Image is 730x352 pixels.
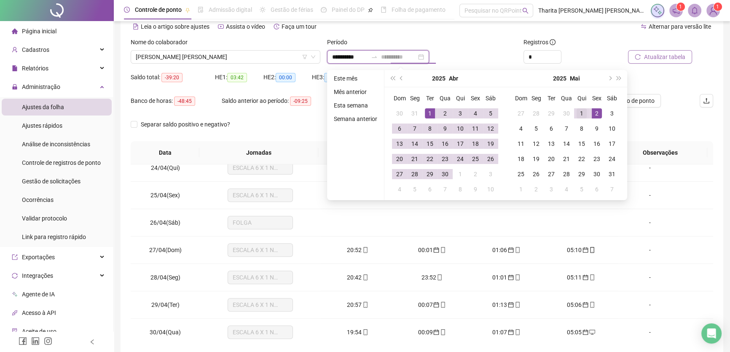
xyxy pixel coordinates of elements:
td: 2025-05-28 [559,167,574,182]
span: - [649,219,651,226]
div: 30 [440,169,450,179]
span: 00:01 [418,247,432,253]
span: Leia o artigo sobre ajustes [141,23,209,30]
div: 5 [410,184,420,194]
td: 2025-06-02 [529,182,544,197]
span: 01:06 [492,247,507,253]
div: 7 [440,184,450,194]
td: 2025-05-31 [604,167,620,182]
td: 2025-04-21 [407,151,422,167]
td: 2025-05-04 [392,182,407,197]
span: export [12,254,18,260]
td: 2025-04-02 [437,106,453,121]
div: 19 [486,139,496,149]
div: HE 2: [263,73,312,82]
span: 20:52 [347,247,362,253]
div: HE 3: [312,73,360,82]
div: 10 [486,184,496,194]
span: 03:42 [227,73,247,82]
div: 3 [455,108,465,118]
span: 00:00 [324,73,344,82]
img: 58223 [707,4,719,17]
div: 7 [607,184,617,194]
span: Admissão digital [209,6,252,13]
div: 1 [577,108,587,118]
td: 2025-05-03 [604,106,620,121]
th: Dom [392,91,407,106]
button: year panel [432,70,446,87]
td: 2025-04-28 [529,106,544,121]
span: -09:25 [290,97,311,106]
td: 2025-04-24 [453,151,468,167]
div: 25 [470,154,480,164]
div: 21 [561,154,572,164]
td: 2025-04-11 [468,121,483,136]
div: 8 [455,184,465,194]
td: 2025-05-06 [422,182,437,197]
div: 15 [577,139,587,149]
div: 3 [486,169,496,179]
div: 23 [592,154,602,164]
div: 27 [546,169,556,179]
span: 05:10 [567,247,582,253]
span: history [274,24,279,30]
div: 28 [410,169,420,179]
span: filter [302,54,307,59]
img: sparkle-icon.fc2bf0ac1784a2077858766a79e2daf3.svg [653,6,662,15]
td: 2025-05-06 [544,121,559,136]
div: 20 [546,154,556,164]
div: 22 [425,154,435,164]
td: 2025-04-17 [453,136,468,151]
th: Qui [574,91,589,106]
th: Qua [559,91,574,106]
span: - [649,192,651,199]
td: 2025-05-23 [589,151,604,167]
span: user-add [12,47,18,53]
span: Integrações [22,272,53,279]
span: Gestão de solicitações [22,178,81,185]
span: ESCALA 6 X 1 NOITE [233,244,288,256]
span: - [649,247,651,253]
span: Validar protocolo [22,215,67,222]
span: Registros [523,38,556,47]
div: Saldo anterior ao período: [222,96,331,106]
span: Link para registro rápido [22,234,86,240]
div: 2 [440,108,450,118]
td: 2025-05-13 [544,136,559,151]
span: pushpin [185,8,190,13]
div: 24 [607,154,617,164]
td: 2025-03-30 [392,106,407,121]
td: 2025-04-25 [468,151,483,167]
span: -39:20 [161,73,182,82]
div: 16 [440,139,450,149]
div: 8 [425,124,435,134]
td: 2025-04-19 [483,136,498,151]
label: Nome do colaborador [131,38,193,47]
td: 2025-05-09 [589,121,604,136]
div: 6 [546,124,556,134]
div: Banco de horas: [131,96,222,106]
sup: 1 [676,3,685,11]
span: file [12,65,18,71]
div: 6 [425,184,435,194]
div: 27 [395,169,405,179]
div: 2 [592,108,602,118]
div: 5 [577,184,587,194]
td: 2025-05-08 [574,121,589,136]
div: 13 [395,139,405,149]
span: ESCALA 6 X 1 NOITE [233,161,288,174]
span: Aceite de uso [22,328,56,335]
div: 13 [546,139,556,149]
div: 9 [470,184,480,194]
div: 1 [425,108,435,118]
span: Tharita [PERSON_NAME] [PERSON_NAME] [538,6,646,15]
th: Sáb [483,91,498,106]
button: super-prev-year [388,70,397,87]
th: Seg [407,91,422,106]
span: Relatórios [22,65,48,72]
td: 2025-04-29 [422,167,437,182]
div: 12 [486,124,496,134]
td: 2025-05-09 [468,182,483,197]
span: swap-right [371,54,378,60]
span: Atualizar tabela [644,52,685,62]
